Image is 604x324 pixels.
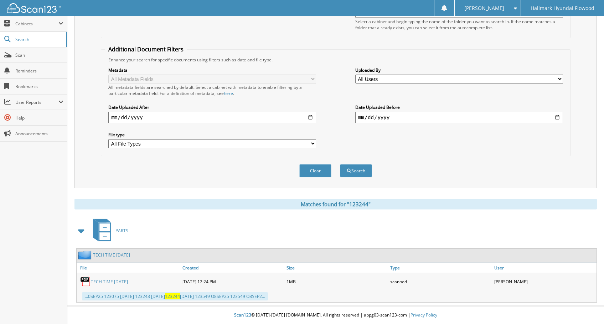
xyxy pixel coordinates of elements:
div: scanned [388,274,492,289]
div: 1MB [285,274,389,289]
label: Date Uploaded After [108,104,316,110]
img: scan123-logo-white.svg [7,3,61,13]
a: Privacy Policy [411,312,437,318]
span: Scan123 [234,312,251,318]
span: 123244 [165,293,180,299]
img: PDF.png [80,276,91,287]
span: Cabinets [15,21,58,27]
div: Select a cabinet and begin typing the name of the folder you want to search in. If the name match... [355,19,563,31]
a: File [77,263,181,273]
span: [PERSON_NAME] [464,6,504,10]
span: Bookmarks [15,83,63,90]
div: [DATE] 12:24 PM [181,274,285,289]
legend: Additional Document Filters [105,45,187,53]
label: File type [108,132,316,138]
button: Clear [299,164,331,177]
div: All metadata fields are searched by default. Select a cabinet with metadata to enable filtering b... [108,84,316,96]
button: Search [340,164,372,177]
label: Metadata [108,67,316,73]
input: start [108,112,316,123]
img: folder2.png [78,250,93,259]
div: ...0SEP25 123075 [DATE] 123243 [DATE] [DATE] 123549 O8SEP25 123549 O8SEP2... [82,292,268,300]
a: TECH TIME [DATE] [91,279,128,285]
div: © [DATE]-[DATE] [DOMAIN_NAME]. All rights reserved | appg03-scan123-com | [67,307,604,324]
label: Uploaded By [355,67,563,73]
a: PARTS [89,217,128,245]
span: Hallmark Hyundai Flowood [531,6,594,10]
span: User Reports [15,99,58,105]
a: Created [181,263,285,273]
span: Scan [15,52,63,58]
span: Reminders [15,68,63,74]
div: [PERSON_NAME] [492,274,597,289]
span: Announcements [15,131,63,137]
div: Matches found for "123244" [74,199,597,209]
a: User [492,263,597,273]
span: PARTS [115,228,128,234]
label: Date Uploaded Before [355,104,563,110]
span: Help [15,115,63,121]
iframe: Chat Widget [568,290,604,324]
div: Enhance your search for specific documents using filters such as date and file type. [105,57,566,63]
a: TECH TIME [DATE] [93,252,130,258]
a: here [224,90,233,96]
a: Type [388,263,492,273]
input: end [355,112,563,123]
a: Size [285,263,389,273]
span: Search [15,36,62,42]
